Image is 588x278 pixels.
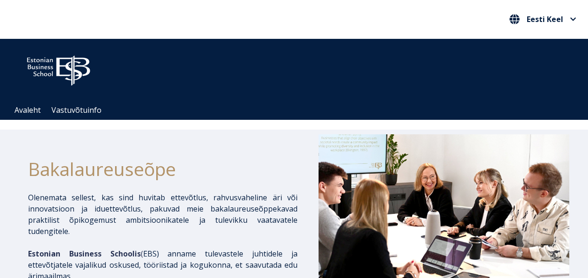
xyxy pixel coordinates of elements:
button: Eesti Keel [507,12,579,27]
h1: Bakalaureuseõpe [28,155,298,183]
a: Vastuvõtuinfo [51,105,102,115]
div: Navigation Menu [9,101,588,120]
nav: Vali oma keel [507,12,579,27]
a: Avaleht [15,105,41,115]
img: ebs_logo2016_white [19,48,98,88]
span: ( [28,249,143,259]
span: Eesti Keel [527,15,563,23]
span: Estonian Business Schoolis [28,249,141,259]
p: Olenemata sellest, kas sind huvitab ettevõtlus, rahvusvaheline äri või innovatsioon ja iduettevõt... [28,192,298,237]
